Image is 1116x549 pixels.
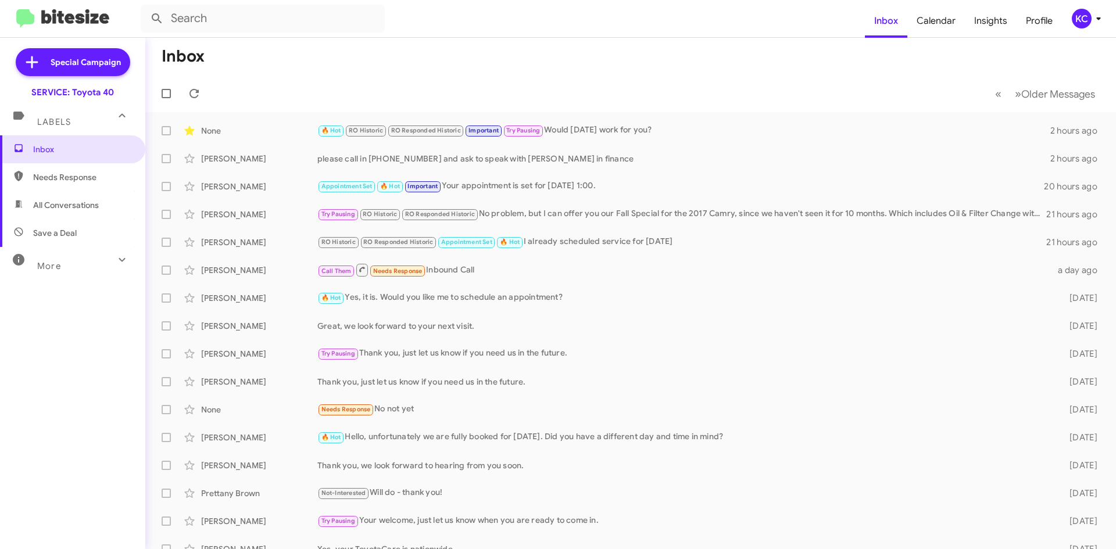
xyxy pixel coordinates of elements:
[321,238,356,246] span: RO Historic
[1051,460,1107,471] div: [DATE]
[201,153,317,164] div: [PERSON_NAME]
[407,182,438,190] span: Important
[907,4,965,38] a: Calendar
[141,5,385,33] input: Search
[363,238,433,246] span: RO Responded Historic
[31,87,114,98] div: SERVICE: Toyota 40
[317,235,1046,249] div: I already scheduled service for [DATE]
[1008,82,1102,106] button: Next
[201,125,317,137] div: None
[33,171,132,183] span: Needs Response
[317,460,1051,471] div: Thank you, we look forward to hearing from you soon.
[317,403,1051,416] div: No not yet
[391,127,461,134] span: RO Responded Historic
[321,210,355,218] span: Try Pausing
[201,376,317,387] div: [PERSON_NAME]
[317,207,1046,221] div: No problem, but I can offer you our Fall Special for the 2017 Camry, since we haven't seen it for...
[1051,264,1107,276] div: a day ago
[373,267,423,275] span: Needs Response
[201,404,317,415] div: None
[363,210,397,218] span: RO Historic
[1051,348,1107,360] div: [DATE]
[33,227,77,239] span: Save a Deal
[1046,236,1107,248] div: 21 hours ago
[33,143,132,155] span: Inbox
[1050,125,1107,137] div: 2 hours ago
[317,486,1051,500] div: Will do - thank you!
[1021,88,1095,101] span: Older Messages
[1062,9,1103,28] button: KC
[321,294,341,302] span: 🔥 Hot
[317,430,1051,444] div: Hello, unfortunately we are fully booked for [DATE]. Did you have a different day and time in mind?
[1051,432,1107,443] div: [DATE]
[317,347,1051,360] div: Thank you, just let us know if you need us in the future.
[201,487,317,499] div: Prettany Brown
[317,376,1051,387] div: Thank you, just let us know if you need us in the future.
[468,127,499,134] span: Important
[201,181,317,192] div: [PERSON_NAME]
[317,514,1051,528] div: Your welcome, just let us know when you are ready to come in.
[201,236,317,248] div: [PERSON_NAME]
[988,82,1008,106] button: Previous
[16,48,130,76] a: Special Campaign
[201,292,317,304] div: [PERSON_NAME]
[1015,87,1021,101] span: »
[865,4,907,38] a: Inbox
[317,320,1051,332] div: Great, we look forward to your next visit.
[201,348,317,360] div: [PERSON_NAME]
[201,515,317,527] div: [PERSON_NAME]
[317,291,1051,304] div: Yes, it is. Would you like me to schedule an appointment?
[1051,376,1107,387] div: [DATE]
[1051,404,1107,415] div: [DATE]
[1051,487,1107,499] div: [DATE]
[506,127,540,134] span: Try Pausing
[1044,181,1107,192] div: 20 hours ago
[33,199,99,211] span: All Conversations
[380,182,400,190] span: 🔥 Hot
[1050,153,1107,164] div: 2 hours ago
[1072,9,1092,28] div: KC
[321,127,341,134] span: 🔥 Hot
[965,4,1017,38] a: Insights
[1051,515,1107,527] div: [DATE]
[321,433,341,441] span: 🔥 Hot
[1051,320,1107,332] div: [DATE]
[37,261,61,271] span: More
[321,489,366,497] span: Not-Interested
[317,124,1050,137] div: Would [DATE] work for you?
[201,460,317,471] div: [PERSON_NAME]
[162,47,205,66] h1: Inbox
[317,153,1050,164] div: please call in [PHONE_NUMBER] and ask to speak with [PERSON_NAME] in finance
[317,263,1051,277] div: Inbound Call
[441,238,492,246] span: Appointment Set
[51,56,121,68] span: Special Campaign
[201,432,317,443] div: [PERSON_NAME]
[1051,292,1107,304] div: [DATE]
[321,267,352,275] span: Call Them
[405,210,475,218] span: RO Responded Historic
[349,127,383,134] span: RO Historic
[201,264,317,276] div: [PERSON_NAME]
[995,87,1001,101] span: «
[321,406,371,413] span: Needs Response
[201,209,317,220] div: [PERSON_NAME]
[321,350,355,357] span: Try Pausing
[500,238,520,246] span: 🔥 Hot
[989,82,1102,106] nav: Page navigation example
[37,117,71,127] span: Labels
[321,182,373,190] span: Appointment Set
[201,320,317,332] div: [PERSON_NAME]
[1046,209,1107,220] div: 21 hours ago
[317,180,1044,193] div: Your appointment is set for [DATE] 1:00.
[321,517,355,525] span: Try Pausing
[1017,4,1062,38] a: Profile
